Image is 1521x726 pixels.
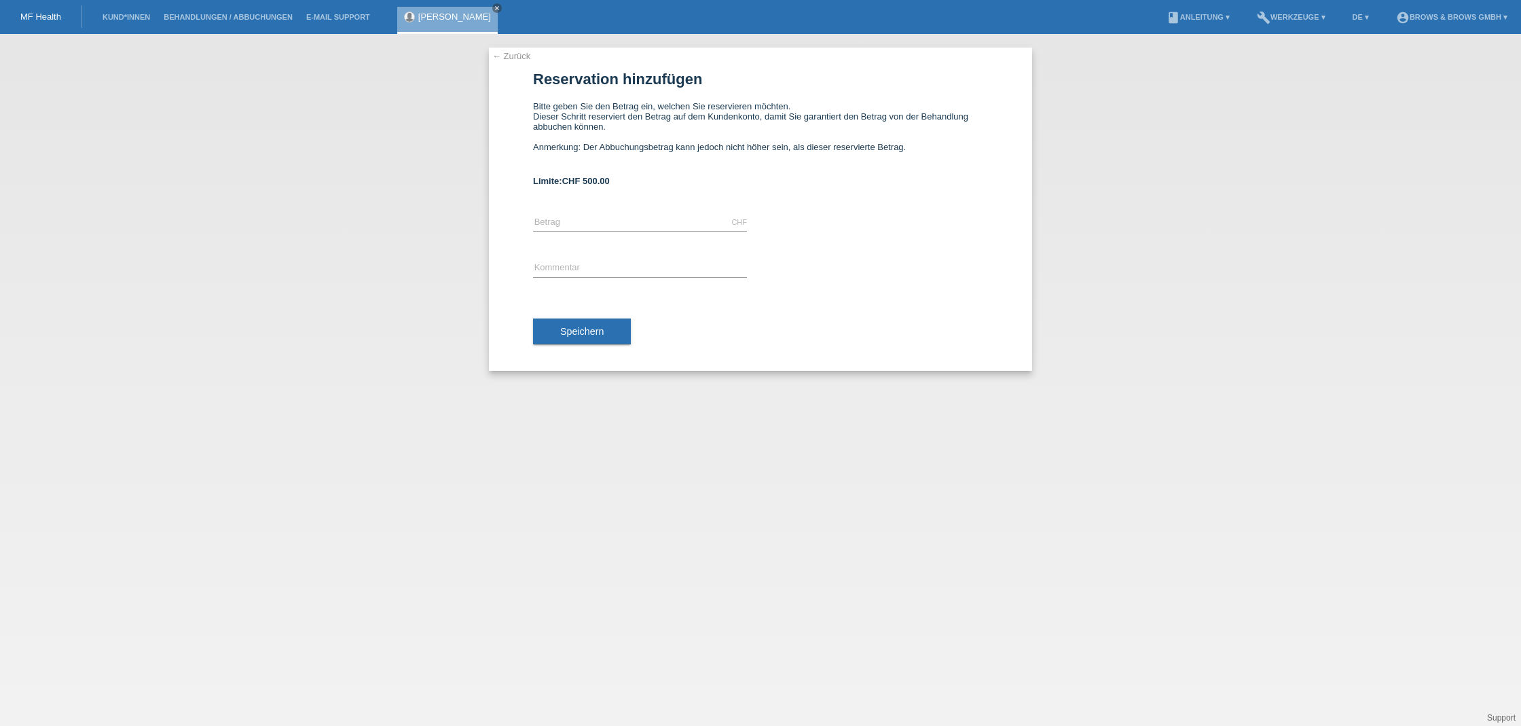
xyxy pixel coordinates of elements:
[492,51,530,61] a: ← Zurück
[1389,13,1514,21] a: account_circleBrows & Brows GmbH ▾
[96,13,157,21] a: Kund*innen
[533,101,988,162] div: Bitte geben Sie den Betrag ein, welchen Sie reservieren möchten. Dieser Schritt reserviert den Be...
[492,3,502,13] a: close
[1250,13,1332,21] a: buildWerkzeuge ▾
[533,71,988,88] h1: Reservation hinzufügen
[1257,11,1270,24] i: build
[560,326,604,337] span: Speichern
[1487,713,1516,723] a: Support
[731,218,747,226] div: CHF
[533,319,631,344] button: Speichern
[1167,11,1180,24] i: book
[157,13,299,21] a: Behandlungen / Abbuchungen
[533,176,610,186] b: Limite:
[1160,13,1236,21] a: bookAnleitung ▾
[20,12,61,22] a: MF Health
[1396,11,1410,24] i: account_circle
[494,5,500,12] i: close
[562,176,610,186] span: CHF 500.00
[418,12,491,22] a: [PERSON_NAME]
[299,13,377,21] a: E-Mail Support
[1346,13,1376,21] a: DE ▾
